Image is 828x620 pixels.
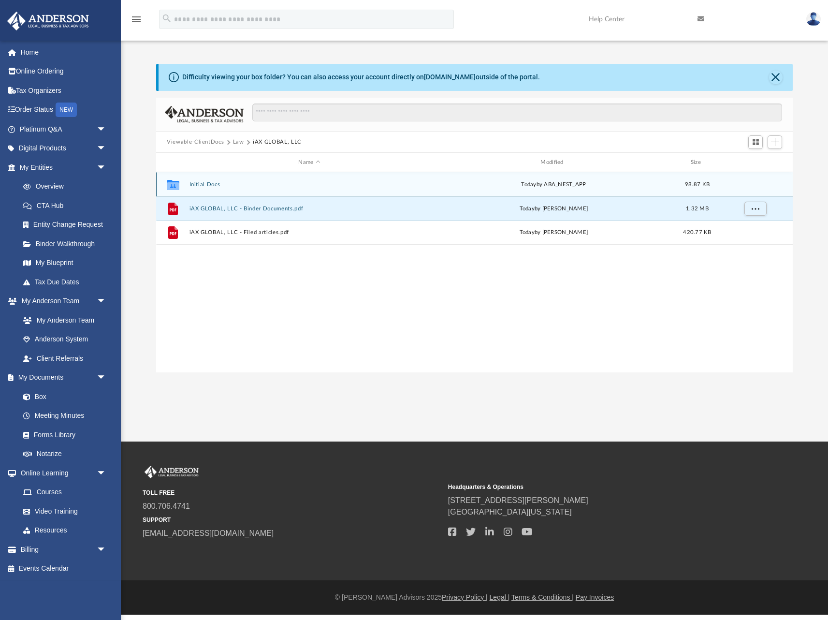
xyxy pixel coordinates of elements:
[182,72,540,82] div: Difficulty viewing your box folder? You can also access your account directly on outside of the p...
[14,177,121,196] a: Overview
[748,135,763,149] button: Switch to Grid View
[434,158,674,167] div: Modified
[490,593,510,601] a: Legal |
[434,180,674,189] div: by ABA_NEST_APP
[14,310,111,330] a: My Anderson Team
[7,100,121,120] a: Order StatusNEW
[143,488,441,497] small: TOLL FREE
[189,158,429,167] div: Name
[14,502,111,521] a: Video Training
[143,502,190,510] a: 800.706.4741
[143,516,441,524] small: SUPPORT
[678,158,717,167] div: Size
[448,496,588,504] a: [STREET_ADDRESS][PERSON_NAME]
[7,463,116,483] a: Online Learningarrow_drop_down
[4,12,92,30] img: Anderson Advisors Platinum Portal
[686,206,709,211] span: 1.32 MB
[97,158,116,177] span: arrow_drop_down
[806,12,821,26] img: User Pic
[56,103,77,117] div: NEW
[7,62,121,81] a: Online Ordering
[143,466,201,478] img: Anderson Advisors Platinum Portal
[685,182,710,187] span: 98.87 KB
[97,540,116,560] span: arrow_drop_down
[14,215,121,235] a: Entity Change Request
[520,206,535,211] span: today
[14,406,116,426] a: Meeting Minutes
[576,593,614,601] a: Pay Invoices
[434,205,674,213] div: by [PERSON_NAME]
[7,119,121,139] a: Platinum Q&Aarrow_drop_down
[14,196,121,215] a: CTA Hub
[14,387,111,406] a: Box
[131,14,142,25] i: menu
[189,181,430,188] button: Initial Docs
[434,228,674,237] div: by [PERSON_NAME]
[7,43,121,62] a: Home
[97,368,116,388] span: arrow_drop_down
[14,234,121,253] a: Binder Walkthrough
[97,119,116,139] span: arrow_drop_down
[511,593,574,601] a: Terms & Conditions |
[14,253,116,273] a: My Blueprint
[7,368,116,387] a: My Documentsarrow_drop_down
[131,18,142,25] a: menu
[424,73,476,81] a: [DOMAIN_NAME]
[7,81,121,100] a: Tax Organizers
[7,540,121,559] a: Billingarrow_drop_down
[97,292,116,311] span: arrow_drop_down
[14,444,116,464] a: Notarize
[7,292,116,311] a: My Anderson Teamarrow_drop_down
[189,229,430,236] button: iAX GLOBAL, LLC - Filed articles.pdf
[161,13,172,24] i: search
[442,593,488,601] a: Privacy Policy |
[233,138,244,147] button: Law
[7,158,121,177] a: My Entitiesarrow_drop_down
[160,158,185,167] div: id
[683,230,711,235] span: 420.77 KB
[14,349,116,368] a: Client Referrals
[769,71,783,84] button: Close
[97,463,116,483] span: arrow_drop_down
[121,592,828,603] div: © [PERSON_NAME] Advisors 2025
[448,483,747,491] small: Headquarters & Operations
[156,172,793,372] div: grid
[768,135,782,149] button: Add
[721,158,788,167] div: id
[14,521,116,540] a: Resources
[253,138,302,147] button: iAX GLOBAL, LLC
[520,230,535,235] span: today
[14,483,116,502] a: Courses
[14,425,111,444] a: Forms Library
[521,182,536,187] span: today
[14,272,121,292] a: Tax Due Dates
[448,508,572,516] a: [GEOGRAPHIC_DATA][US_STATE]
[143,529,274,537] a: [EMAIL_ADDRESS][DOMAIN_NAME]
[252,103,782,122] input: Search files and folders
[97,139,116,159] span: arrow_drop_down
[7,139,121,158] a: Digital Productsarrow_drop_down
[189,206,430,212] button: iAX GLOBAL, LLC - Binder Documents.pdf
[14,330,116,349] a: Anderson System
[167,138,224,147] button: Viewable-ClientDocs
[744,202,767,216] button: More options
[7,559,121,578] a: Events Calendar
